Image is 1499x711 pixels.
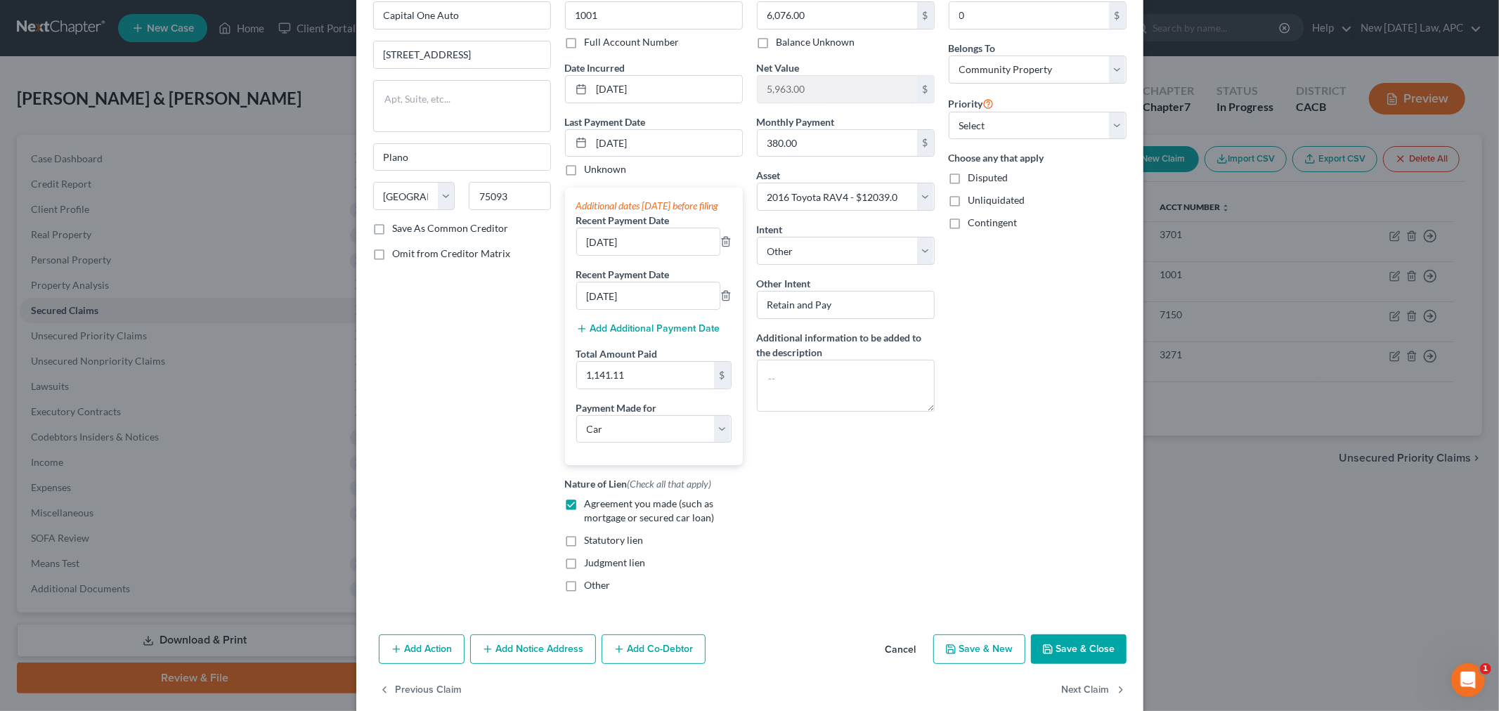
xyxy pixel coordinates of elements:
label: Unknown [585,162,627,176]
label: Other Intent [757,276,811,291]
button: Add Additional Payment Date [576,323,720,334]
label: Net Value [757,60,800,75]
span: Disputed [968,171,1008,183]
button: Next Claim [1062,675,1127,705]
label: Payment Made for [576,400,657,415]
span: Omit from Creditor Matrix [393,247,511,259]
span: Statutory lien [585,534,644,546]
input: Specify... [757,291,935,319]
input: MM/DD/YYYY [592,76,742,103]
button: Previous Claim [379,675,462,705]
button: Cancel [874,636,928,664]
input: Enter address... [374,41,550,68]
div: $ [1109,2,1126,29]
span: Judgment lien [585,556,646,568]
input: 0.00 [949,2,1109,29]
input: Enter zip... [469,182,551,210]
iframe: Intercom live chat [1451,663,1485,697]
div: $ [917,76,934,103]
span: Contingent [968,216,1018,228]
span: 1 [1480,663,1491,674]
span: Belongs To [949,42,996,54]
button: Add Co-Debtor [602,634,706,664]
label: Save As Common Creditor [393,221,509,235]
label: Total Amount Paid [576,346,658,361]
input: -- [577,282,720,309]
label: Recent Payment Date [576,213,670,228]
label: Balance Unknown [777,35,855,49]
span: (Check all that apply) [628,478,712,490]
label: Full Account Number [585,35,680,49]
input: XXXX [565,1,743,30]
input: 0.00 [577,362,714,389]
input: 0.00 [758,2,917,29]
input: 0.00 [758,130,917,157]
label: Priority [949,95,994,112]
div: $ [917,130,934,157]
div: Additional dates [DATE] before filing [576,199,732,213]
button: Add Action [379,634,465,664]
span: Asset [757,169,781,181]
input: 0.00 [758,76,917,103]
div: $ [917,2,934,29]
label: Choose any that apply [949,150,1127,165]
label: Intent [757,222,783,237]
label: Recent Payment Date [576,267,670,282]
div: $ [714,362,731,389]
label: Additional information to be added to the description [757,330,935,360]
button: Save & New [933,634,1025,664]
span: Other [585,579,611,591]
label: Nature of Lien [565,476,712,491]
label: Last Payment Date [565,115,646,129]
span: Agreement you made (such as mortgage or secured car loan) [585,497,715,523]
input: -- [577,228,720,255]
input: MM/DD/YYYY [592,130,742,157]
button: Save & Close [1031,634,1127,664]
input: Search creditor by name... [373,1,551,30]
span: Unliquidated [968,194,1025,206]
button: Add Notice Address [470,634,596,664]
label: Monthly Payment [757,115,835,129]
input: Enter city... [374,144,550,171]
label: Date Incurred [565,60,625,75]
